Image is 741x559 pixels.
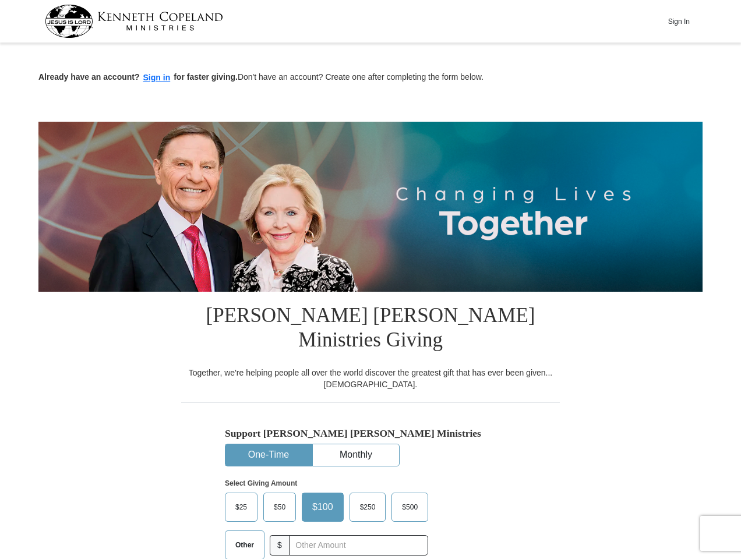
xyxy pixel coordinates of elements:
span: Other [230,536,260,554]
button: Sign In [661,12,696,30]
span: $250 [354,498,382,516]
button: Sign in [140,71,174,84]
input: Other Amount [289,535,428,556]
span: $25 [230,498,253,516]
button: One-Time [225,444,312,466]
span: $100 [306,498,339,516]
strong: Select Giving Amount [225,479,297,487]
div: Together, we're helping people all over the world discover the greatest gift that has ever been g... [181,367,560,390]
h1: [PERSON_NAME] [PERSON_NAME] Ministries Giving [181,292,560,367]
span: $500 [396,498,424,516]
span: $50 [268,498,291,516]
span: $ [270,535,290,556]
p: Don't have an account? Create one after completing the form below. [38,71,703,84]
button: Monthly [313,444,399,466]
h5: Support [PERSON_NAME] [PERSON_NAME] Ministries [225,427,516,440]
img: kcm-header-logo.svg [45,5,223,38]
strong: Already have an account? for faster giving. [38,72,238,82]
